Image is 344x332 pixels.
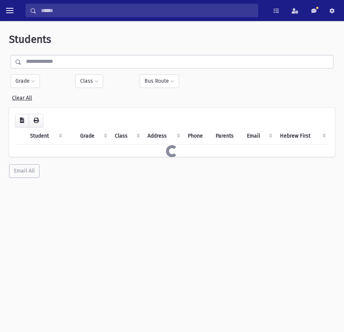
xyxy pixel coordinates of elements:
button: Print [29,114,44,127]
th: Address [143,127,183,145]
th: Parents [211,127,242,145]
button: Email All [9,164,40,178]
th: Hebrew First [276,127,329,145]
button: CSV [15,114,29,127]
input: Search [37,4,258,17]
button: toggle menu [3,4,17,17]
th: Email [242,127,276,145]
th: Student [26,127,65,145]
button: Bus Route [140,74,179,88]
th: Grade [76,127,110,145]
button: Class [75,74,103,88]
th: Phone [183,127,211,145]
button: Grade [11,74,40,88]
span: Students [9,33,51,45]
th: Class [110,127,143,145]
a: Clear All [12,92,32,101]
